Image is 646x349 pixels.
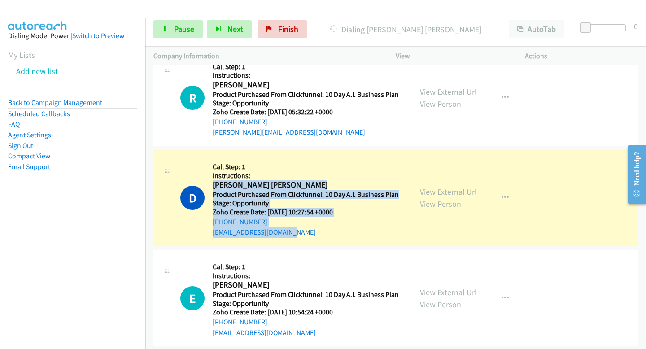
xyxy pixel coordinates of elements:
[278,24,298,34] span: Finish
[8,152,50,160] a: Compact View
[207,20,252,38] button: Next
[180,86,205,110] div: The call is yet to be attempted
[8,109,70,118] a: Scheduled Callbacks
[420,199,461,209] a: View Person
[153,51,380,61] p: Company Information
[8,31,137,41] div: Dialing Mode: Power |
[8,162,50,171] a: Email Support
[213,162,399,171] h5: Call Step: 1
[72,31,124,40] a: Switch to Preview
[213,99,399,108] h5: Stage: Opportunity
[213,280,396,290] h2: [PERSON_NAME]
[180,86,205,110] h1: R
[213,171,399,180] h5: Instructions:
[213,108,399,117] h5: Zoho Create Date: [DATE] 05:32:22 +0000
[213,90,399,99] h5: Product Purchased From Clickfunnel: 10 Day A.I. Business Plan
[180,286,205,310] div: The call is yet to be attempted
[213,71,399,80] h5: Instructions:
[213,199,399,208] h5: Stage: Opportunity
[420,287,477,297] a: View External Url
[620,139,646,210] iframe: Resource Center
[8,131,51,139] a: Agent Settings
[420,99,461,109] a: View Person
[213,290,399,299] h5: Product Purchased From Clickfunnel: 10 Day A.I. Business Plan
[8,50,35,60] a: My Lists
[258,20,307,38] a: Finish
[213,208,399,217] h5: Zoho Create Date: [DATE] 10:27:54 +0000
[213,271,399,280] h5: Instructions:
[227,24,243,34] span: Next
[213,118,267,126] a: [PHONE_NUMBER]
[634,20,638,32] div: 0
[420,187,477,197] a: View External Url
[420,299,461,310] a: View Person
[213,262,399,271] h5: Call Step: 1
[525,51,638,61] p: Actions
[213,299,399,308] h5: Stage: Opportunity
[213,180,396,190] h2: [PERSON_NAME] [PERSON_NAME]
[213,228,316,236] a: [EMAIL_ADDRESS][DOMAIN_NAME]
[420,87,477,97] a: View External Url
[16,66,58,76] a: Add new list
[213,190,399,199] h5: Product Purchased From Clickfunnel: 10 Day A.I. Business Plan
[153,20,203,38] a: Pause
[319,23,493,35] p: Dialing [PERSON_NAME] [PERSON_NAME]
[213,80,396,90] h2: [PERSON_NAME]
[585,24,626,31] div: Delay between calls (in seconds)
[8,98,102,107] a: Back to Campaign Management
[8,141,33,150] a: Sign Out
[180,286,205,310] h1: E
[213,318,267,326] a: [PHONE_NUMBER]
[8,120,20,128] a: FAQ
[180,186,205,210] h1: D
[213,62,399,71] h5: Call Step: 1
[213,308,399,317] h5: Zoho Create Date: [DATE] 10:54:24 +0000
[174,24,194,34] span: Pause
[213,328,316,337] a: [EMAIL_ADDRESS][DOMAIN_NAME]
[396,51,509,61] p: View
[509,20,564,38] button: AutoTab
[213,128,365,136] a: [PERSON_NAME][EMAIL_ADDRESS][DOMAIN_NAME]
[213,218,267,226] a: [PHONE_NUMBER]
